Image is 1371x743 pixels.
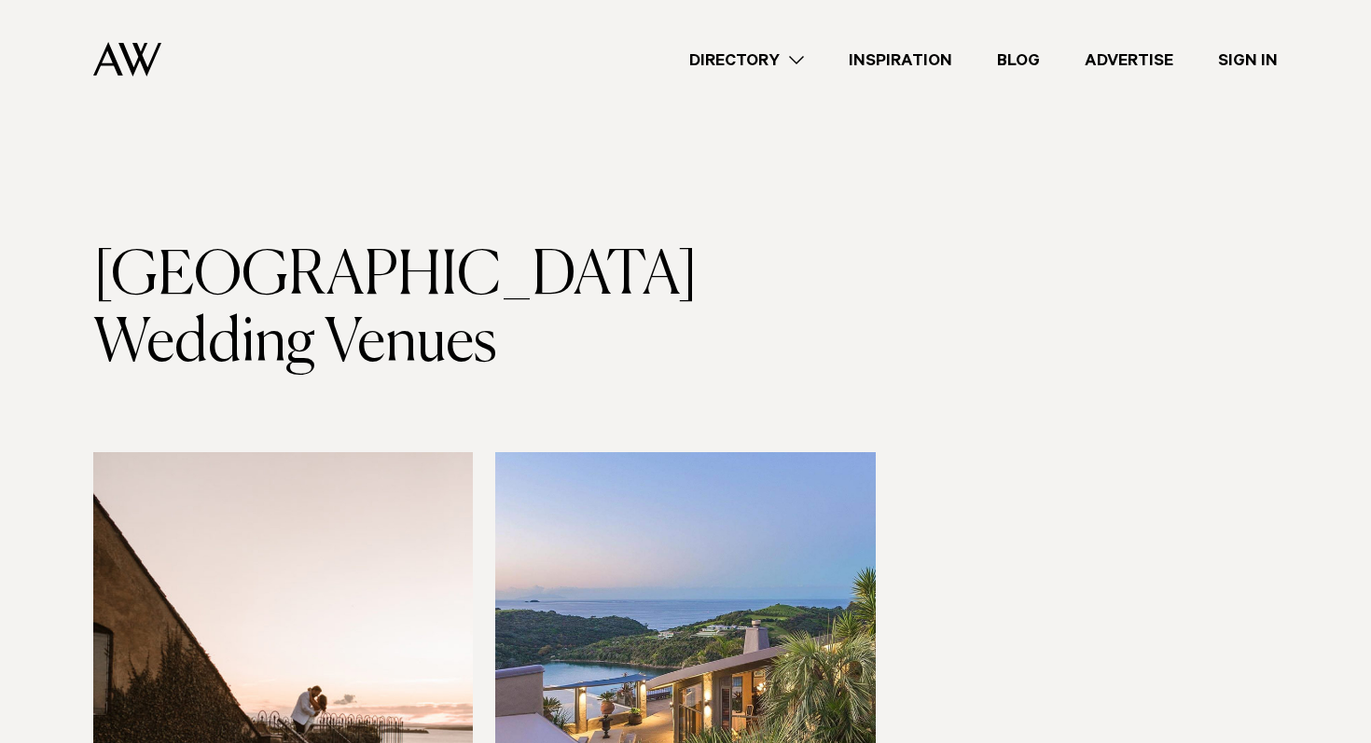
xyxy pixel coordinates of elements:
a: Directory [667,48,826,73]
img: Auckland Weddings Logo [93,42,161,76]
a: Sign In [1196,48,1300,73]
a: Blog [975,48,1062,73]
a: Advertise [1062,48,1196,73]
a: Inspiration [826,48,975,73]
h1: [GEOGRAPHIC_DATA] Wedding Venues [93,243,685,378]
